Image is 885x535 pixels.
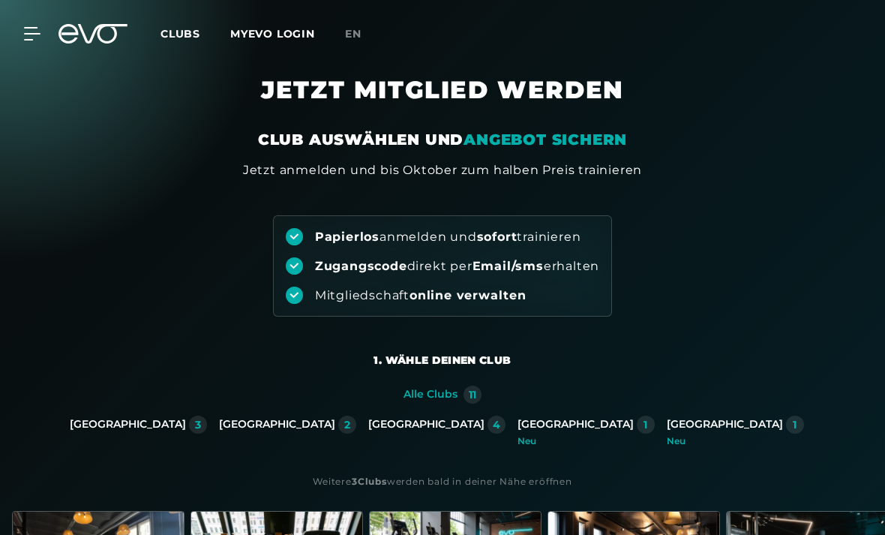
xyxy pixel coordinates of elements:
div: 2 [344,419,350,430]
a: en [345,26,379,43]
div: 1 [643,419,647,430]
em: ANGEBOT SICHERN [463,131,627,149]
h1: JETZT MITGLIED WERDEN [97,75,787,129]
strong: Clubs [358,476,387,487]
div: [GEOGRAPHIC_DATA] [517,418,634,431]
div: 3 [195,419,201,430]
strong: Email/sms [472,259,544,273]
div: Neu [667,437,804,446]
strong: Papierlos [315,230,379,244]
strong: Zugangscode [315,259,407,273]
strong: 3 [352,476,358,487]
span: Clubs [160,27,200,41]
span: en [345,27,361,41]
div: Neu [517,437,655,446]
div: Jetzt anmelden und bis Oktober zum halben Preis trainieren [243,161,642,179]
div: CLUB AUSWÄHLEN UND [258,129,627,150]
strong: sofort [477,230,517,244]
div: [GEOGRAPHIC_DATA] [667,418,783,431]
a: MYEVO LOGIN [230,27,315,41]
div: 1 [793,419,796,430]
div: [GEOGRAPHIC_DATA] [219,418,335,431]
div: Mitgliedschaft [315,287,526,304]
div: 1. Wähle deinen Club [373,353,511,368]
div: Alle Clubs [403,388,457,401]
div: direkt per erhalten [315,258,599,275]
div: [GEOGRAPHIC_DATA] [70,418,186,431]
strong: online verwalten [409,288,526,302]
a: Clubs [160,26,230,41]
div: 4 [493,419,500,430]
div: anmelden und trainieren [315,229,581,245]
div: [GEOGRAPHIC_DATA] [368,418,484,431]
div: 11 [469,389,476,400]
